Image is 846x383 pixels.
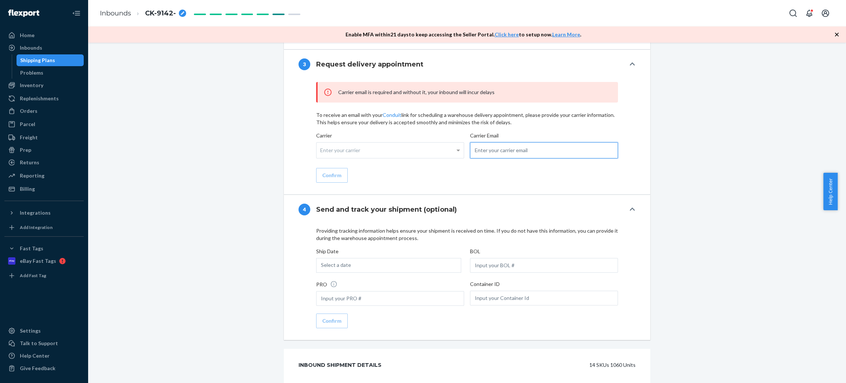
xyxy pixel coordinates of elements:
[17,67,84,79] a: Problems
[316,111,618,126] p: To receive an email with your link for scheduling a warehouse delivery appointment, please provid...
[20,69,43,76] div: Problems
[802,6,817,21] button: Open notifications
[316,205,457,214] h4: Send and track your shipment (optional)
[470,280,500,288] label: Container ID
[4,157,84,168] a: Returns
[20,272,46,279] div: Add Fast Tag
[284,50,650,79] button: 3Request delivery appointment
[8,10,39,17] img: Flexport logo
[316,132,464,160] label: Carrier
[4,270,84,282] a: Add Fast Tag
[284,195,650,224] button: 4Send and track your shipment (optional)
[100,9,131,17] a: Inbounds
[398,358,636,372] div: 14 SKUs 1060 Units
[20,327,41,334] div: Settings
[316,168,348,183] button: Confirm
[4,255,84,267] a: eBay Fast Tags
[316,60,423,69] h4: Request delivery appointment
[4,132,84,143] a: Freight
[20,82,43,89] div: Inventory
[299,358,382,372] div: Inbound Shipment Details
[317,143,464,158] div: Enter your carrier
[20,32,35,39] div: Home
[818,6,833,21] button: Open account menu
[470,132,618,160] label: Carrier Email
[495,31,519,37] a: Click here
[4,183,84,195] a: Billing
[322,317,341,325] div: Confirm
[4,222,84,233] a: Add Integration
[20,172,44,179] div: Reporting
[4,207,84,219] button: Integrations
[4,170,84,182] a: Reporting
[20,159,39,166] div: Returns
[346,31,581,38] p: Enable MFA within 21 days to keep accessing the Seller Portal. to setup now. .
[316,280,337,288] label: PRO
[316,314,348,328] button: Confirm
[4,144,84,156] a: Prep
[20,107,37,115] div: Orders
[316,227,618,242] p: Providing tracking information helps ensure your shipment is received on time. If you do not have...
[20,340,58,347] div: Talk to Support
[20,95,59,102] div: Replenishments
[20,146,31,154] div: Prep
[20,44,42,51] div: Inbounds
[4,350,84,362] a: Help Center
[4,93,84,104] a: Replenishments
[20,257,56,265] div: eBay Fast Tags
[20,365,55,372] div: Give Feedback
[338,89,495,95] span: Carrier email is required and without it, your inbound will incur delays
[321,262,351,268] span: Select a date
[470,291,618,305] input: Input your Container Id
[4,42,84,54] a: Inbounds
[786,6,800,21] button: Open Search Box
[470,142,618,158] input: Enter your carrier email
[4,362,84,374] button: Give Feedback
[145,9,176,18] span: CK-9142-
[20,121,35,128] div: Parcel
[552,31,580,37] a: Learn More
[20,224,53,230] div: Add Integration
[20,209,51,216] div: Integrations
[316,248,339,255] label: Ship Date
[299,58,310,70] div: 3
[20,245,43,252] div: Fast Tags
[322,172,341,179] div: Confirm
[383,112,401,118] a: Conduit
[316,291,464,306] input: Input your PRO #
[4,243,84,254] button: Fast Tags
[4,29,84,41] a: Home
[4,325,84,337] a: Settings
[4,79,84,91] a: Inventory
[20,185,35,193] div: Billing
[69,6,84,21] button: Close Navigation
[20,352,50,359] div: Help Center
[4,118,84,130] a: Parcel
[4,337,84,349] a: Talk to Support
[823,173,838,210] button: Help Center
[470,248,480,255] label: BOL
[94,3,192,24] ol: breadcrumbs
[20,134,38,141] div: Freight
[299,204,310,215] div: 4
[470,258,618,273] input: Input your BOL #
[4,105,84,117] a: Orders
[20,57,55,64] div: Shipping Plans
[17,54,84,66] a: Shipping Plans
